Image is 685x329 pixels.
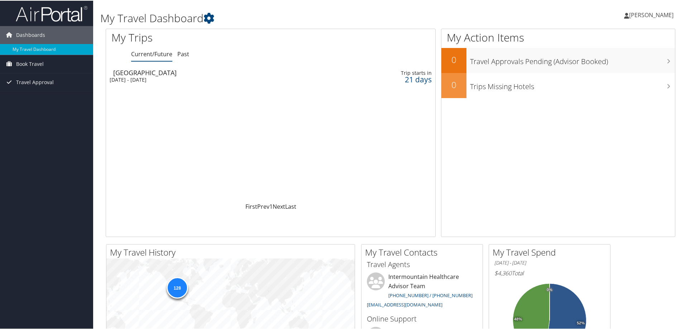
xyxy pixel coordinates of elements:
img: airportal-logo.png [16,5,87,21]
h2: 0 [441,53,466,65]
h3: Online Support [367,313,477,323]
h3: Trips Missing Hotels [470,77,675,91]
h3: Travel Approvals Pending (Advisor Booked) [470,52,675,66]
a: 0Trips Missing Hotels [441,72,675,97]
div: [GEOGRAPHIC_DATA] [113,69,322,75]
span: $4,360 [494,268,512,276]
h2: 0 [441,78,466,90]
h6: Total [494,268,605,276]
h1: My Action Items [441,29,675,44]
a: 1 [269,202,273,210]
a: Last [285,202,296,210]
span: Book Travel [16,54,44,72]
h2: My Travel Contacts [365,246,483,258]
a: 0Travel Approvals Pending (Advisor Booked) [441,47,675,72]
span: Travel Approval [16,73,54,91]
a: Prev [257,202,269,210]
div: 21 days [361,76,432,82]
h3: Travel Agents [367,259,477,269]
tspan: 48% [514,316,522,321]
h6: [DATE] - [DATE] [494,259,605,266]
a: Next [273,202,285,210]
a: Past [177,49,189,57]
div: [DATE] - [DATE] [110,76,318,82]
a: First [245,202,257,210]
a: [EMAIL_ADDRESS][DOMAIN_NAME] [367,301,442,307]
tspan: 0% [547,287,552,291]
span: [PERSON_NAME] [629,10,674,18]
h2: My Travel Spend [493,246,610,258]
li: Intermountain Healthcare Advisor Team [363,272,481,310]
h1: My Trips [111,29,293,44]
h2: My Travel History [110,246,355,258]
span: Dashboards [16,25,45,43]
div: 128 [166,276,188,298]
a: [PHONE_NUMBER] / [PHONE_NUMBER] [388,291,473,298]
div: Trip starts in [361,69,432,76]
a: Current/Future [131,49,172,57]
tspan: 52% [577,320,585,325]
h1: My Travel Dashboard [100,10,487,25]
a: [PERSON_NAME] [624,4,681,25]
